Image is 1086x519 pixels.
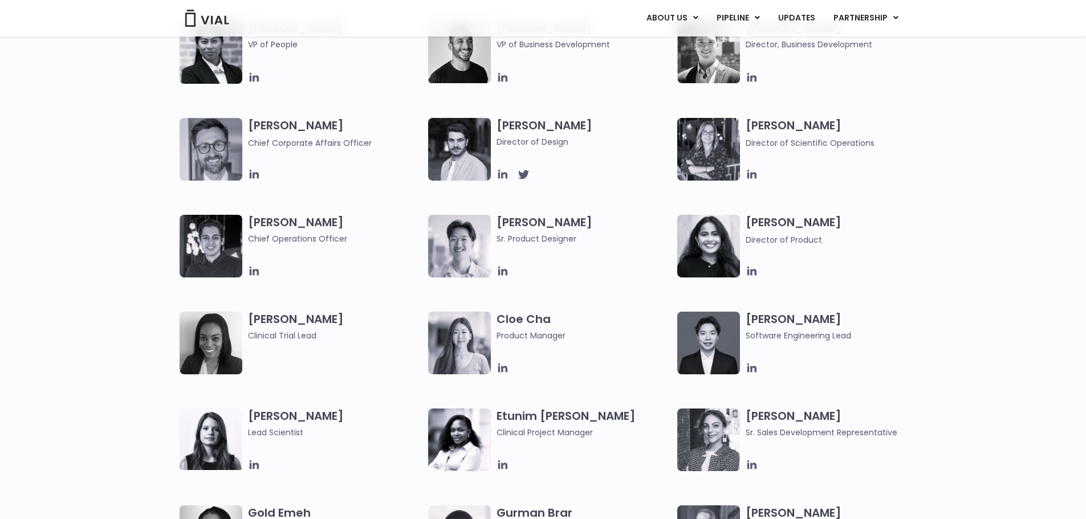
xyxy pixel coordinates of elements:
img: Smiling woman named Dhruba [677,215,740,277]
span: Director of Scientific Operations [746,137,875,149]
span: Sr. Product Designer [497,232,672,245]
h3: [PERSON_NAME] [746,215,921,246]
img: Cloe [428,312,491,374]
img: Vial Logo [184,10,230,27]
a: PARTNERSHIPMenu Toggle [824,9,908,28]
img: Headshot of smiling man named Josh [180,215,242,277]
span: Product Manager [497,329,672,342]
h3: [PERSON_NAME] [248,215,423,245]
span: Sr. Sales Development Representative [746,426,921,439]
h3: [PERSON_NAME] [746,408,921,439]
img: Headshot of smiling woman named Elia [180,408,242,470]
span: Clinical Trial Lead [248,329,423,342]
img: Image of smiling woman named Etunim [428,408,491,471]
img: A black and white photo of a smiling man in a suit at ARVO 2023. [677,21,740,83]
h3: [PERSON_NAME] [746,312,921,342]
span: Director of Design [497,136,672,148]
h3: [PERSON_NAME] [248,408,423,439]
span: VP of People [248,38,423,51]
span: Software Engineering Lead [746,329,921,342]
span: Lead Scientist [248,426,423,439]
h3: [PERSON_NAME] [497,215,672,245]
h3: [PERSON_NAME] [248,312,423,342]
span: VP of Business Development [497,38,672,51]
span: Director, Business Development [746,38,921,51]
a: ABOUT USMenu Toggle [637,9,707,28]
img: Smiling woman named Gabriella [677,408,740,471]
h3: [PERSON_NAME] [497,118,672,148]
span: Clinical Project Manager [497,426,672,439]
img: Headshot of smiling man named Albert [428,118,491,181]
a: UPDATES [769,9,824,28]
span: Chief Corporate Affairs Officer [248,137,372,149]
h3: Etunim [PERSON_NAME] [497,408,672,439]
h3: [PERSON_NAME] [746,118,921,149]
img: Catie [180,21,242,84]
a: PIPELINEMenu Toggle [707,9,768,28]
h3: Cloe Cha [497,312,672,342]
img: A black and white photo of a man smiling. [428,21,491,83]
h3: [PERSON_NAME] [248,21,423,67]
span: Chief Operations Officer [248,232,423,245]
img: Headshot of smiling woman named Sarah [677,118,740,181]
h3: [PERSON_NAME] [248,118,423,149]
span: Director of Product [746,234,822,246]
img: A black and white photo of a woman smiling. [180,312,242,374]
img: Brennan [428,215,491,277]
img: Paolo-M [180,118,242,181]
